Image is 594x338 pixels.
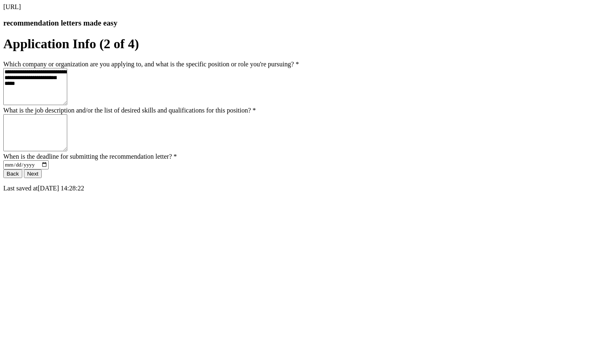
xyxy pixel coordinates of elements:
h1: Application Info (2 of 4) [3,36,591,52]
label: When is the deadline for submitting the recommendation letter? [3,153,177,160]
span: [URL] [3,3,21,10]
label: Which company or organization are you applying to, and what is the specific position or role you'... [3,61,299,68]
p: Last saved at [DATE] 14:28:22 [3,185,591,192]
button: Back [3,169,22,178]
label: What is the job description and/or the list of desired skills and qualifications for this position? [3,107,256,114]
button: Next [24,169,42,178]
h3: recommendation letters made easy [3,19,591,28]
